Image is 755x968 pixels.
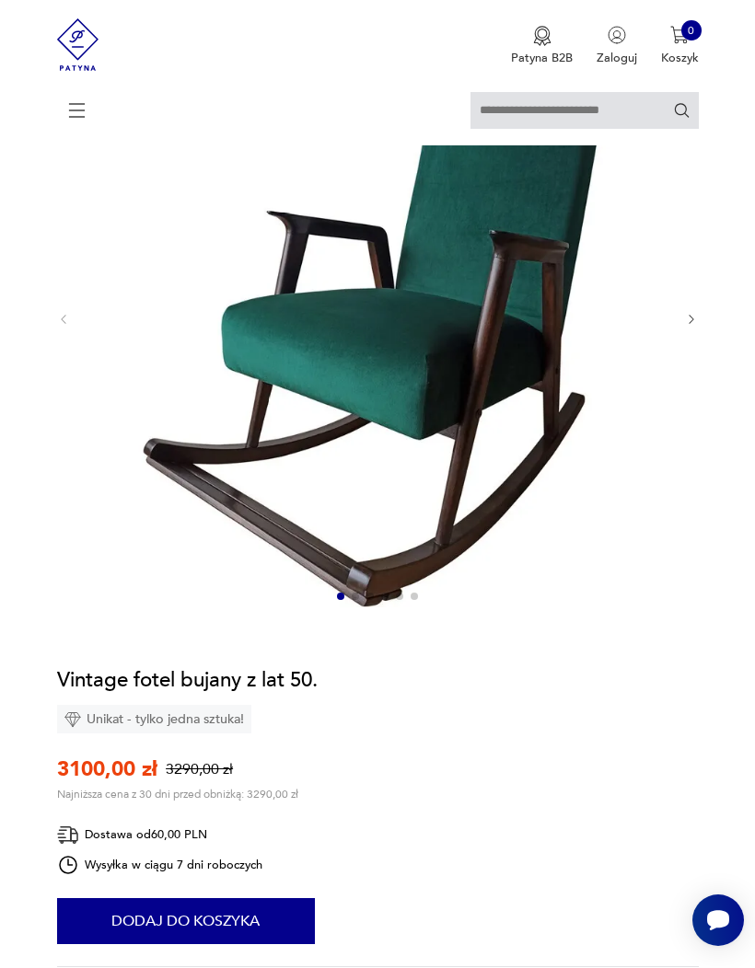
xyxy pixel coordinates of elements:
button: 0Koszyk [661,26,699,66]
button: Dodaj do koszyka [57,898,315,944]
h1: Vintage fotel bujany z lat 50. [57,666,318,694]
div: 0 [681,20,702,40]
a: Ikona medaluPatyna B2B [511,26,573,66]
div: Unikat - tylko jedna sztuka! [57,705,251,733]
img: Ikona dostawy [57,824,79,847]
img: Ikonka użytkownika [608,26,626,44]
p: 3100,00 zł [57,755,157,783]
p: Najniższa cena z 30 dni przed obniżką: 3290,00 zł [57,787,298,801]
p: Zaloguj [597,50,637,66]
button: Zaloguj [597,26,637,66]
button: Szukaj [673,101,691,119]
p: Patyna B2B [511,50,573,66]
button: Patyna B2B [511,26,573,66]
img: Ikona medalu [533,26,552,46]
img: Zdjęcie produktu Vintage fotel bujany z lat 50. [85,29,664,607]
div: Wysyłka w ciągu 7 dni roboczych [57,854,262,876]
iframe: Smartsupp widget button [692,894,744,946]
p: 3290,00 zł [166,759,233,779]
img: Ikona koszyka [670,26,689,44]
p: Koszyk [661,50,699,66]
div: Dostawa od 60,00 PLN [57,824,262,847]
img: Ikona diamentu [64,711,81,728]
